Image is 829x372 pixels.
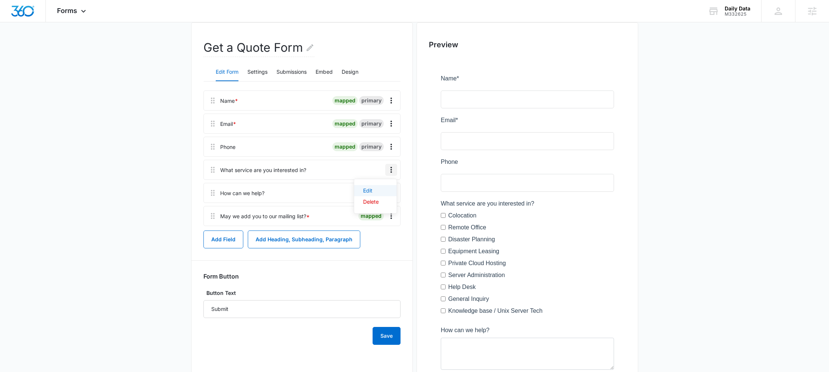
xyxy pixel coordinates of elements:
div: How can we help? [220,189,265,197]
label: General Inquiry [7,220,48,229]
div: primary [359,142,384,151]
label: Remote Office [7,149,45,158]
span: Submit [5,347,23,354]
label: Colocation [7,137,36,146]
button: Design [342,63,358,81]
div: v 4.0.25 [21,12,37,18]
label: Server Administration [7,197,64,206]
button: Save [373,327,401,345]
div: Edit [363,188,379,193]
div: Keywords by Traffic [82,44,126,49]
div: Domain: [DOMAIN_NAME] [19,19,82,25]
div: primary [359,96,384,105]
button: Overflow Menu [385,141,397,153]
button: Overflow Menu [385,210,397,222]
div: Name [220,97,238,105]
div: mapped [332,96,358,105]
div: mapped [332,119,358,128]
div: account name [725,6,750,12]
button: Edit [354,185,397,196]
h3: Form Button [203,273,239,280]
label: Button Text [203,289,401,297]
span: Forms [57,7,77,15]
button: Overflow Menu [385,118,397,130]
button: Submissions [276,63,307,81]
img: tab_domain_overview_orange.svg [20,43,26,49]
button: Embed [316,63,333,81]
div: May we add you to our mailing list? [220,212,310,220]
button: Add Field [203,230,243,248]
div: mapped [332,142,358,151]
button: Settings [247,63,268,81]
div: Phone [220,143,235,151]
label: Knowledge base / Unix Server Tech [7,232,102,241]
button: Add Heading, Subheading, Paragraph [248,230,360,248]
img: tab_keywords_by_traffic_grey.svg [74,43,80,49]
h2: Get a Quote Form [203,39,314,57]
button: Delete [354,196,397,207]
div: account id [725,12,750,17]
label: Private Cloud Hosting [7,185,65,194]
button: Edit Form [216,63,238,81]
button: Edit Form Name [306,39,314,57]
label: Help Desk [7,209,35,217]
img: website_grey.svg [12,19,18,25]
img: logo_orange.svg [12,12,18,18]
div: Email [220,120,236,128]
div: primary [359,119,384,128]
h2: Preview [429,39,626,50]
div: Domain Overview [28,44,67,49]
div: mapped [358,212,384,220]
button: Overflow Menu [385,164,397,176]
div: What service are you interested in? [220,166,306,174]
label: Disaster Planning [7,161,54,170]
button: Overflow Menu [385,95,397,106]
label: Equipment Leasing [7,173,58,182]
div: Delete [363,199,379,204]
